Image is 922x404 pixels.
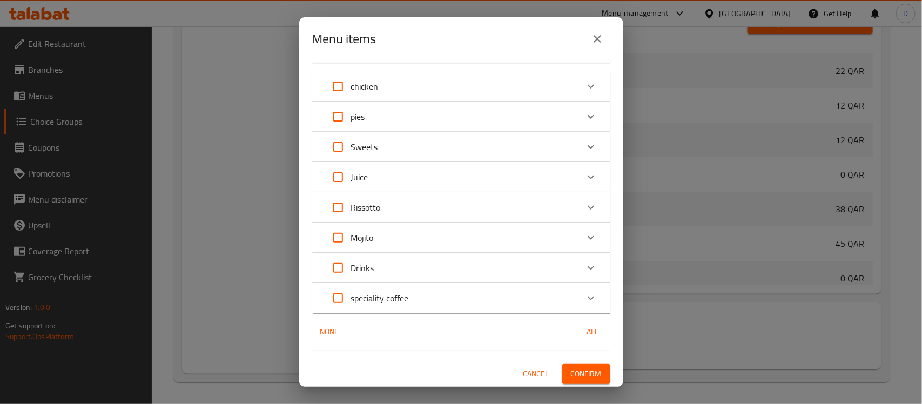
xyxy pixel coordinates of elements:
[523,367,549,381] span: Cancel
[351,292,409,305] p: speciality coffee
[312,253,610,283] div: Expand
[519,364,554,384] button: Cancel
[351,261,374,274] p: Drinks
[351,201,381,214] p: Rissotto
[351,80,379,93] p: chicken
[317,325,342,339] span: None
[312,102,610,132] div: Expand
[562,364,610,384] button: Confirm
[351,140,378,153] p: Sweets
[312,192,610,223] div: Expand
[351,231,374,244] p: Mojito
[312,132,610,162] div: Expand
[312,30,376,48] h2: Menu items
[351,171,368,184] p: Juice
[580,325,606,339] span: All
[312,283,610,313] div: Expand
[576,322,610,342] button: All
[312,71,610,102] div: Expand
[571,367,602,381] span: Confirm
[351,110,365,123] p: pies
[312,223,610,253] div: Expand
[584,26,610,52] button: close
[312,162,610,192] div: Expand
[312,322,347,342] button: None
